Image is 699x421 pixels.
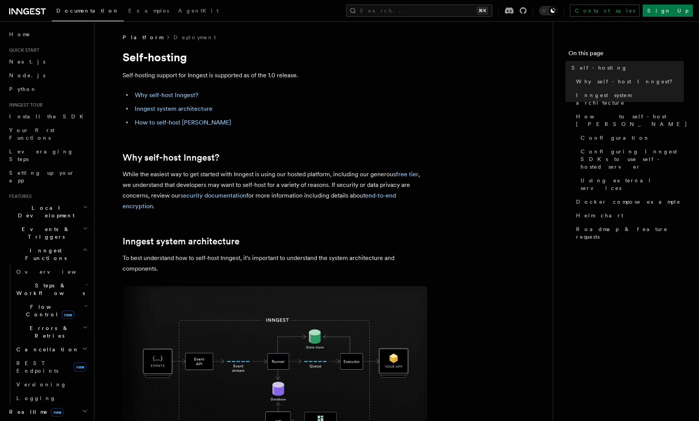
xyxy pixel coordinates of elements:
[581,134,650,142] span: Configuration
[13,303,84,318] span: Flow Control
[9,59,45,65] span: Next.js
[571,64,627,72] span: Self-hosting
[6,166,89,187] a: Setting up your app
[135,105,212,112] a: Inngest system architecture
[6,102,43,108] span: Inngest tour
[578,131,684,145] a: Configuration
[13,356,89,378] a: REST Endpointsnew
[6,55,89,69] a: Next.js
[9,72,45,78] span: Node.js
[9,148,73,162] span: Leveraging Steps
[13,343,89,356] button: Cancellation
[573,209,684,222] a: Helm chart
[13,265,89,279] a: Overview
[62,311,74,319] span: new
[6,408,64,416] span: Realtime
[576,113,688,128] span: How to self-host [PERSON_NAME]
[6,110,89,123] a: Install the SDK
[52,2,124,21] a: Documentation
[16,360,58,374] span: REST Endpoints
[578,145,684,174] a: Configuring Inngest SDKs to use self-hosted server
[16,381,67,388] span: Versioning
[180,192,246,199] a: security documentation
[13,346,79,353] span: Cancellation
[124,2,174,21] a: Examples
[6,69,89,82] a: Node.js
[396,171,418,178] a: free tier
[13,279,89,300] button: Steps & Workflows
[576,91,684,107] span: Inngest system architecture
[573,222,684,244] a: Roadmap & feature requests
[6,265,89,405] div: Inngest Functions
[576,198,681,206] span: Docker compose example
[581,177,684,192] span: Using external services
[9,30,30,38] span: Home
[539,6,557,15] button: Toggle dark mode
[578,174,684,195] a: Using external services
[576,78,678,85] span: Why self-host Inngest?
[6,244,89,265] button: Inngest Functions
[573,195,684,209] a: Docker compose example
[6,123,89,145] a: Your first Functions
[9,127,54,141] span: Your first Functions
[9,113,88,120] span: Install the SDK
[568,49,684,61] h4: On this page
[56,8,119,14] span: Documentation
[128,8,169,14] span: Examples
[6,82,89,96] a: Python
[123,236,239,247] a: Inngest system architecture
[6,145,89,166] a: Leveraging Steps
[13,324,83,340] span: Errors & Retries
[9,86,37,92] span: Python
[178,8,219,14] span: AgentKit
[123,253,427,274] p: To best understand how to self-host Inngest, it's important to understand the system architecture...
[573,75,684,88] a: Why self-host Inngest?
[6,222,89,244] button: Events & Triggers
[346,5,492,17] button: Search...⌘K
[573,110,684,131] a: How to self-host [PERSON_NAME]
[135,91,198,99] a: Why self-host Inngest?
[477,7,488,14] kbd: ⌘K
[576,225,684,241] span: Roadmap & feature requests
[6,405,89,419] button: Realtimenew
[123,70,427,81] p: Self-hosting support for Inngest is supported as of the 1.0 release.
[174,2,223,21] a: AgentKit
[13,300,89,321] button: Flow Controlnew
[6,225,83,241] span: Events & Triggers
[573,88,684,110] a: Inngest system architecture
[13,378,89,391] a: Versioning
[16,395,56,401] span: Logging
[74,362,86,372] span: new
[174,33,216,41] a: Deployment
[568,61,684,75] a: Self-hosting
[123,50,427,64] h1: Self-hosting
[6,201,89,222] button: Local Development
[576,212,623,219] span: Helm chart
[13,321,89,343] button: Errors & Retries
[643,5,693,17] a: Sign Up
[123,152,219,163] a: Why self-host Inngest?
[16,269,95,275] span: Overview
[6,204,83,219] span: Local Development
[9,170,75,183] span: Setting up your app
[123,169,427,212] p: While the easiest way to get started with Inngest is using our hosted platform, including our gen...
[6,27,89,41] a: Home
[6,247,82,262] span: Inngest Functions
[581,148,684,171] span: Configuring Inngest SDKs to use self-hosted server
[13,391,89,405] a: Logging
[13,282,85,297] span: Steps & Workflows
[123,33,163,41] span: Platform
[51,408,64,416] span: new
[135,119,231,126] a: How to self-host [PERSON_NAME]
[570,5,640,17] a: Contact sales
[6,193,32,199] span: Features
[6,47,39,53] span: Quick start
